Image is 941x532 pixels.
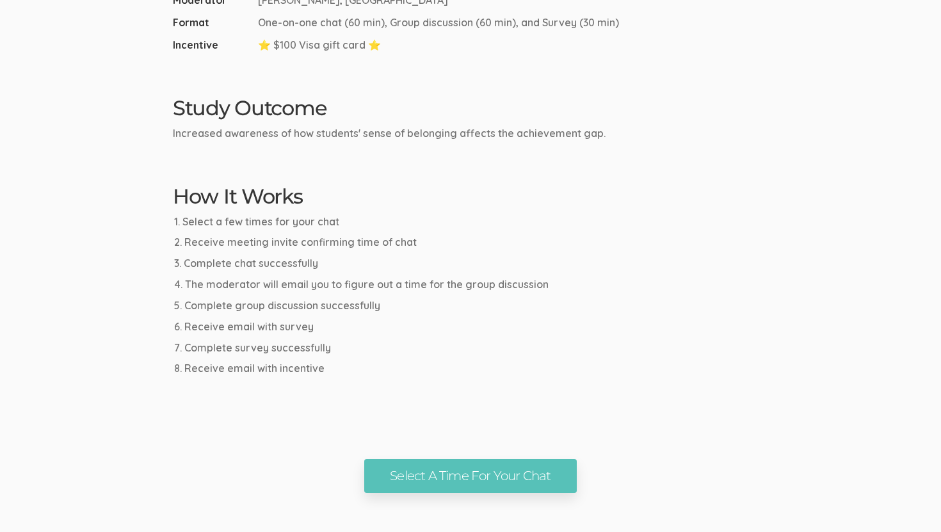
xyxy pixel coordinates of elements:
[174,256,768,271] li: Complete chat successfully
[174,361,768,376] li: Receive email with incentive
[877,471,941,532] iframe: Chat Widget
[173,126,768,141] p: Increased awareness of how students' sense of belonging affects the achievement gap.
[258,38,381,52] span: ⭐ $100 Visa gift card ⭐
[174,319,768,334] li: Receive email with survey
[174,235,768,250] li: Receive meeting invite confirming time of chat
[174,277,768,292] li: The moderator will email you to figure out a time for the group discussion
[173,38,253,52] span: Incentive
[174,341,768,355] li: Complete survey successfully
[173,15,253,30] span: Format
[174,214,768,229] li: Select a few times for your chat
[174,298,768,313] li: Complete group discussion successfully
[364,459,576,493] a: Select A Time For Your Chat
[173,97,768,119] h2: Study Outcome
[173,185,768,207] h2: How It Works
[258,15,619,30] span: One-on-one chat (60 min), Group discussion (60 min), and Survey (30 min)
